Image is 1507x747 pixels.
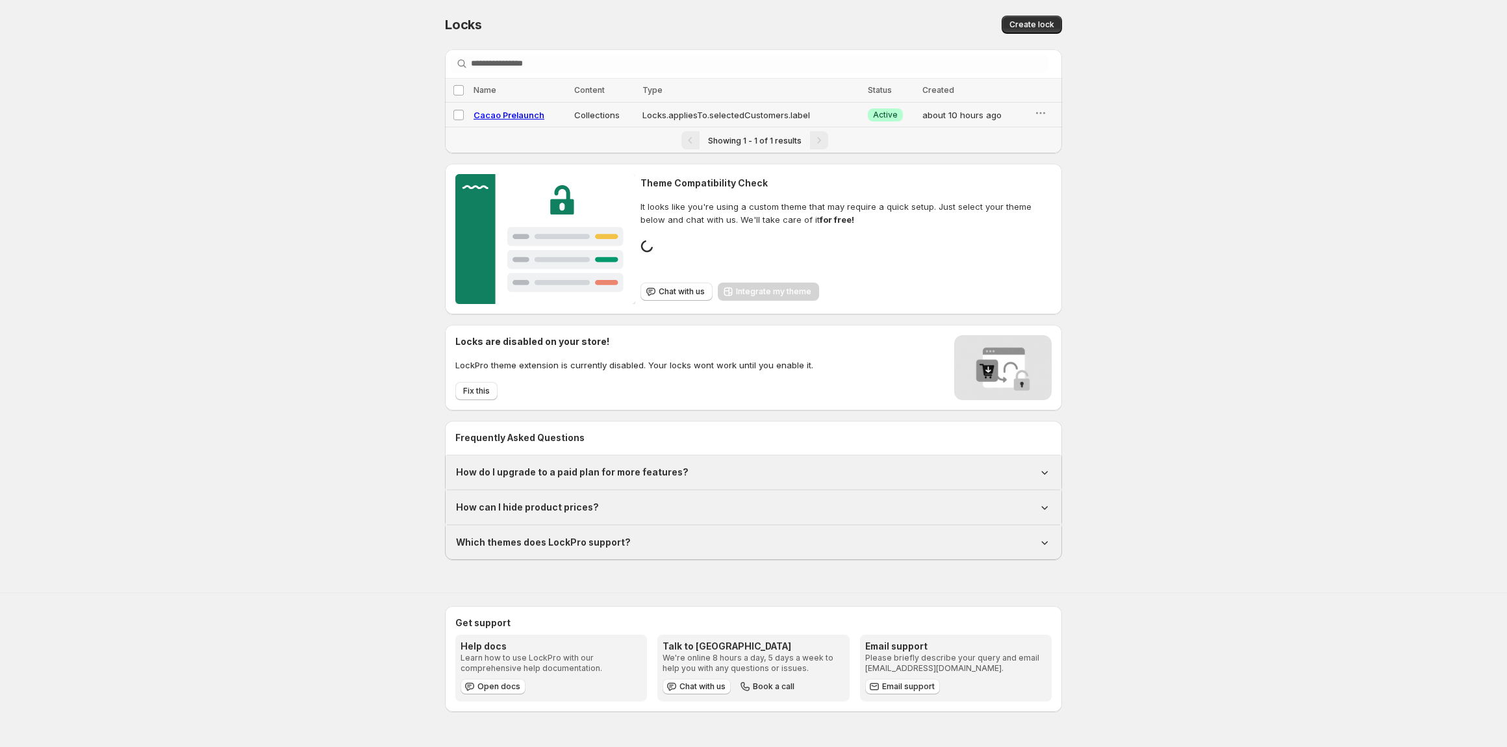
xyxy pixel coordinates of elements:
[663,679,731,694] button: Chat with us
[865,679,940,694] a: Email support
[461,653,642,674] p: Learn how to use LockPro with our comprehensive help documentation.
[922,85,954,95] span: Created
[474,110,544,120] a: Cacao Prelaunch
[455,382,498,400] button: Fix this
[708,136,802,146] span: Showing 1 - 1 of 1 results
[663,640,844,653] h3: Talk to [GEOGRAPHIC_DATA]
[455,359,813,372] p: LockPro theme extension is currently disabled. Your locks wont work until you enable it.
[865,640,1046,653] h3: Email support
[461,679,526,694] a: Open docs
[445,17,482,32] span: Locks
[865,653,1046,674] p: Please briefly describe your query and email [EMAIL_ADDRESS][DOMAIN_NAME].
[954,335,1052,400] img: Locks disabled
[455,174,635,304] img: Customer support
[445,127,1062,153] nav: Pagination
[663,653,844,674] p: We're online 8 hours a day, 5 days a week to help you with any questions or issues.
[455,616,1052,629] h2: Get support
[640,177,1052,190] h2: Theme Compatibility Check
[873,110,898,120] span: Active
[640,200,1052,226] span: It looks like you're using a custom theme that may require a quick setup. Just select your theme ...
[455,335,813,348] h2: Locks are disabled on your store!
[868,85,892,95] span: Status
[461,640,642,653] h3: Help docs
[659,286,705,297] span: Chat with us
[474,85,496,95] span: Name
[736,679,800,694] button: Book a call
[918,103,1030,127] td: about 10 hours ago
[640,283,713,301] button: Chat with us
[570,103,639,127] td: Collections
[1009,19,1054,30] span: Create lock
[639,103,863,127] td: Locks.appliesTo.selectedCustomers.label
[1002,16,1062,34] button: Create lock
[477,681,520,692] span: Open docs
[456,536,631,549] h1: Which themes does LockPro support?
[455,431,1052,444] h2: Frequently Asked Questions
[882,681,935,692] span: Email support
[820,214,854,225] strong: for free!
[753,681,794,692] span: Book a call
[463,386,490,396] span: Fix this
[456,466,689,479] h1: How do I upgrade to a paid plan for more features?
[456,501,599,514] h1: How can I hide product prices?
[642,85,663,95] span: Type
[679,681,726,692] span: Chat with us
[574,85,605,95] span: Content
